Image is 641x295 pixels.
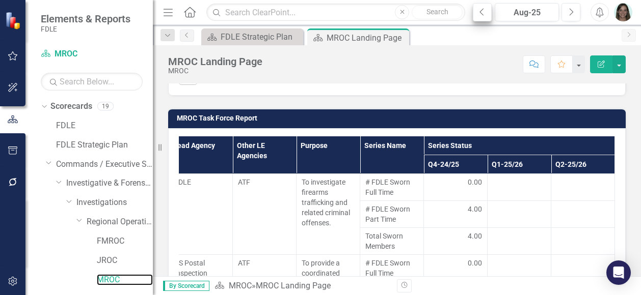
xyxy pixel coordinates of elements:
[174,178,191,186] span: FDLE
[606,260,631,285] div: Open Intercom Messenger
[87,216,153,228] a: Regional Operations Centers
[50,101,92,112] a: Scorecards
[204,31,301,43] a: FDLE Strategic Plan
[56,159,153,170] a: Commands / Executive Support Branch
[97,255,153,267] a: JROC
[41,48,143,60] a: MROC
[97,102,114,111] div: 19
[365,204,418,224] span: # FDLE Sworn Part Time
[41,13,130,25] span: Elements & Reports
[66,178,153,189] a: Investigative & Forensic Services Command
[498,7,555,19] div: Aug-25
[256,281,331,290] div: MROC Landing Page
[229,281,252,290] a: MROC
[215,280,389,292] div: »
[365,258,418,278] span: # FDLE Sworn Full Time
[97,274,153,286] a: MROC
[163,281,209,291] span: By Scorecard
[41,25,130,33] small: FDLE
[56,139,153,151] a: FDLE Strategic Plan
[97,235,153,247] a: FMROC
[424,200,488,227] td: Double-Click to Edit
[177,114,621,122] h3: MROC Task Force Report
[488,200,551,227] td: Double-Click to Edit
[365,231,418,251] span: Total Sworn Members
[551,173,615,200] td: Double-Click to Edit
[327,32,407,44] div: MROC Landing Page
[238,259,250,267] span: ATF
[365,177,418,197] span: # FDLE Sworn Full Time
[426,8,448,16] span: Search
[468,177,482,187] span: 0.00
[468,204,482,214] span: 4.00
[206,4,465,21] input: Search ClearPoint...
[168,67,262,75] div: MROC
[5,12,23,29] img: ClearPoint Strategy
[302,178,350,227] span: To investigate firearms trafficking and related criminal offenses.
[488,173,551,200] td: Double-Click to Edit
[551,200,615,227] td: Double-Click to Edit
[468,258,482,268] span: 0.00
[168,56,262,67] div: MROC Landing Page
[495,3,559,21] button: Aug-25
[614,3,632,21] img: Kristine Largaespada
[412,5,463,19] button: Search
[174,259,207,287] span: US Postal Inspection Services
[238,178,250,186] span: ATF
[468,231,482,241] span: 4.00
[76,197,153,209] a: Investigations
[41,73,143,91] input: Search Below...
[424,173,488,200] td: Double-Click to Edit
[221,31,301,43] div: FDLE Strategic Plan
[56,120,153,132] a: FDLE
